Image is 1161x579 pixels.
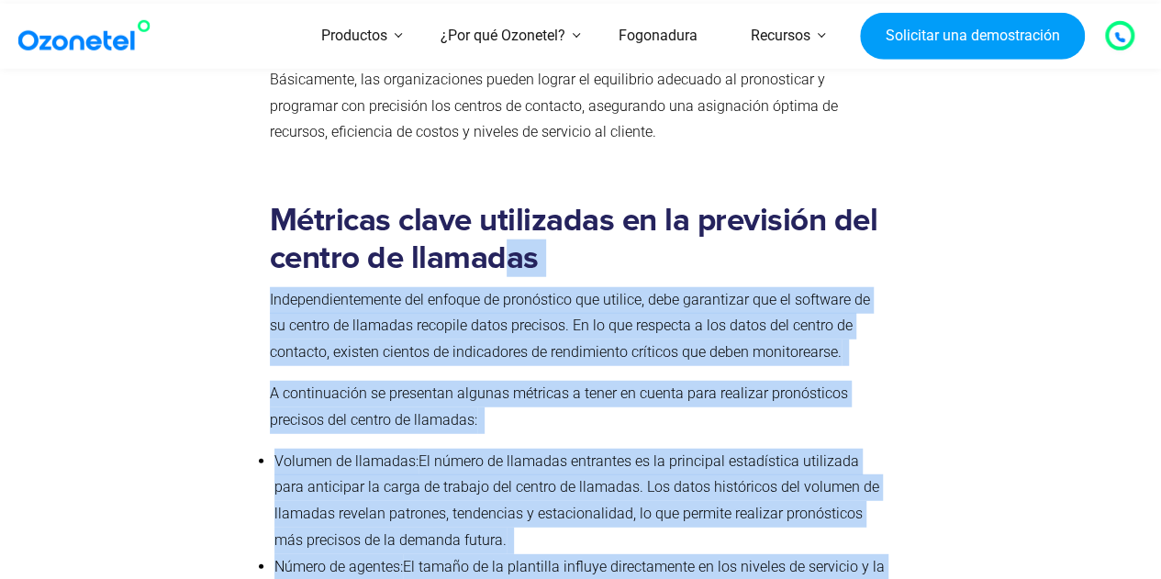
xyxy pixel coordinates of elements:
a: ¿Por qué Ozonetel? [414,4,592,69]
font: Fogonadura [619,27,698,44]
font: El número de llamadas entrantes es la principal estadística utilizada para anticipar la carga de ... [274,452,879,549]
font: A continuación se presentan algunas métricas a tener en cuenta para realizar pronósticos precisos... [270,384,848,429]
font: Básicamente, las organizaciones pueden lograr el equilibrio adecuado al pronosticar y programar c... [270,71,838,141]
font: Productos [321,27,387,44]
font: Independientemente del enfoque de pronóstico que utilice, debe garantizar que el software de su c... [270,291,870,362]
font: Recursos [751,27,810,44]
a: Solicitar una demostración [860,12,1085,60]
a: Fogonadura [592,4,724,69]
font: Número de agentes: [274,558,403,575]
a: Productos [295,4,414,69]
a: Recursos [724,4,837,69]
font: Volumen de llamadas: [274,452,419,470]
font: Métricas clave utilizadas en la previsión del centro de llamadas [270,205,878,274]
font: Solicitar una demostración [886,27,1060,44]
font: ¿Por qué Ozonetel? [441,27,565,44]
